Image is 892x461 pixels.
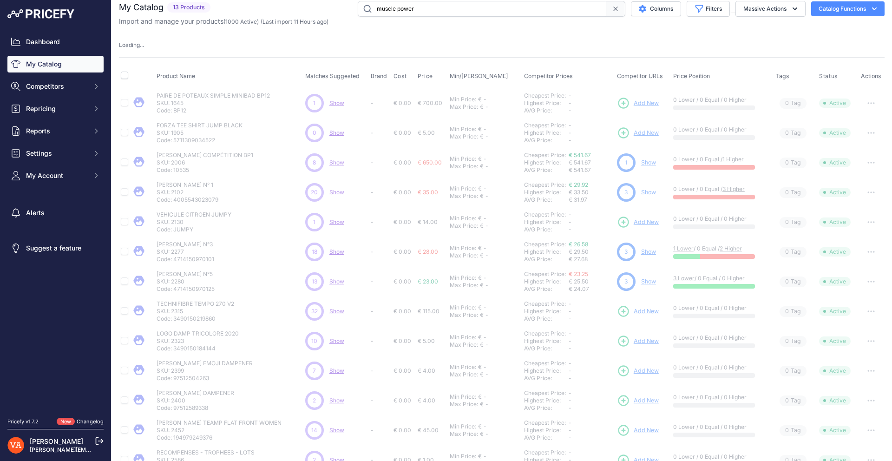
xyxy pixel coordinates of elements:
[569,285,613,293] div: € 24.07
[26,126,87,136] span: Reports
[26,82,87,91] span: Competitors
[450,244,476,252] div: Min Price:
[484,222,488,230] div: -
[329,99,344,106] a: Show
[569,129,571,136] span: -
[673,275,767,282] p: / 0 Equal / 0 Higher
[313,218,315,226] span: 1
[450,311,478,319] div: Max Price:
[157,181,218,189] p: [PERSON_NAME] N° 1
[617,126,659,139] a: Add New
[313,158,316,167] span: 8
[7,33,104,407] nav: Sidebar
[624,248,628,256] span: 3
[785,158,789,167] span: 0
[450,96,476,103] div: Min Price:
[450,133,478,140] div: Max Price:
[785,129,789,138] span: 0
[524,308,569,315] div: Highest Price:
[371,308,390,315] p: -
[634,99,659,108] span: Add New
[329,278,344,285] a: Show
[569,226,571,233] span: -
[157,218,231,226] p: SKU: 2130
[329,159,344,166] span: Show
[394,278,411,285] span: € 0.00
[450,274,476,282] div: Min Price:
[478,274,482,282] div: €
[617,364,659,377] a: Add New
[673,156,767,163] p: 0 Lower / 0 Equal /
[673,245,767,252] p: / 0 Equal /
[780,247,807,257] span: Tag
[157,196,218,204] p: Code: 4005543023079
[524,72,573,79] span: Competitor Prices
[311,188,318,197] span: 20
[371,218,390,226] p: -
[418,99,442,106] span: € 700.00
[569,122,571,129] span: -
[329,427,344,434] a: Show
[617,216,659,229] a: Add New
[819,72,840,80] button: Status
[450,163,478,170] div: Max Price:
[569,181,588,188] a: € 29.92
[569,278,589,285] span: € 25.50
[225,18,257,25] a: 1000 Active
[480,163,484,170] div: €
[7,145,104,162] button: Settings
[484,252,488,259] div: -
[329,129,344,136] a: Show
[785,277,789,286] span: 0
[7,56,104,72] a: My Catalog
[7,123,104,139] button: Reports
[157,129,243,137] p: SKU: 1905
[634,218,659,227] span: Add New
[819,72,838,80] span: Status
[780,158,807,168] span: Tag
[371,189,390,196] p: -
[480,222,484,230] div: €
[157,285,215,293] p: Code: 4714150970125
[722,156,744,163] a: 1 Higher
[569,211,571,218] span: -
[157,226,231,233] p: Code: JUMPY
[569,137,571,144] span: -
[371,278,390,285] p: -
[394,248,411,255] span: € 0.00
[223,18,259,25] span: ( )
[312,248,317,256] span: 18
[641,189,656,196] a: Show
[735,1,806,17] button: Massive Actions
[524,99,569,107] div: Highest Price:
[157,107,270,114] p: Code: BP12
[329,397,344,404] a: Show
[524,107,569,114] div: AVG Price:
[478,244,482,252] div: €
[634,426,659,435] span: Add New
[785,218,789,227] span: 0
[524,270,566,277] a: Cheapest Price:
[673,245,694,252] a: 1 Lower
[450,185,476,192] div: Min Price:
[482,96,486,103] div: -
[30,446,219,453] a: [PERSON_NAME][EMAIL_ADDRESS][PERSON_NAME][DOMAIN_NAME]
[524,226,569,233] div: AVG Price:
[634,367,659,375] span: Add New
[358,1,606,17] input: Search
[394,72,407,80] span: Cost
[569,189,589,196] span: € 33.50
[524,137,569,144] div: AVG Price:
[77,418,104,425] a: Changelog
[418,248,438,255] span: € 28.00
[617,305,659,318] a: Add New
[569,218,571,225] span: -
[569,107,571,114] span: -
[819,128,851,138] span: Active
[157,270,215,278] p: [PERSON_NAME] N°5
[780,217,807,228] span: Tag
[484,163,488,170] div: -
[673,126,767,133] p: 0 Lower / 0 Equal / 0 Higher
